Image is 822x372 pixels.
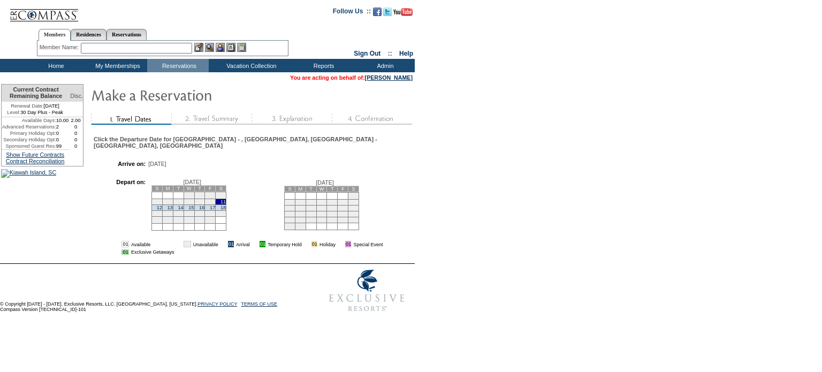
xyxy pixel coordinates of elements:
a: 15 [188,205,194,210]
img: b_edit.gif [194,43,203,52]
td: W [184,185,194,191]
a: Sign Out [354,50,380,57]
td: 21 [173,210,184,216]
img: step3_state1.gif [252,113,332,125]
td: Home [24,59,86,72]
td: Temporary Hold [268,241,302,247]
img: Impersonate [216,43,225,52]
td: 22 [184,210,194,216]
td: 9 [194,199,205,204]
td: 24 [205,210,216,216]
td: Depart on: [99,179,146,233]
td: 0 [56,136,69,143]
td: 01 [260,241,265,247]
a: Members [39,29,71,41]
td: My Memberships [86,59,147,72]
td: 31 [295,223,306,230]
td: 0 [68,124,83,130]
td: Exclusive Getaways [131,249,174,255]
a: PRIVACY POLICY [197,301,237,307]
td: F [338,186,348,192]
a: Follow us on Twitter [383,11,392,17]
td: 2 [194,192,205,199]
td: 6 [327,199,338,205]
td: T [306,186,316,192]
a: Show Future Contracts [6,151,64,158]
td: Arrive on: [99,161,146,167]
td: 01 [311,241,317,247]
td: Admin [353,59,415,72]
td: Available Days: [2,117,56,124]
td: 14 [338,205,348,211]
img: i.gif [304,241,309,247]
td: 10 [205,199,216,204]
td: Special Event [353,241,383,247]
img: View [205,43,214,52]
a: Residences [71,29,106,40]
td: 25 [306,217,316,223]
td: S [216,185,226,191]
td: Current Contract Remaining Balance [2,85,68,102]
td: T [194,185,205,191]
td: Reports [292,59,353,72]
img: step4_state1.gif [332,113,412,125]
td: 18 [306,211,316,217]
img: b_calculator.gif [237,43,246,52]
a: Subscribe to our YouTube Channel [393,11,413,17]
td: 16 [285,211,295,217]
td: 27 [327,217,338,223]
td: 17 [295,211,306,217]
a: 12 [157,205,162,210]
span: [DATE] [148,161,166,167]
td: 13 [327,205,338,211]
img: Kiawah Island, SC [1,169,56,178]
td: 25 [216,210,226,216]
td: 30 [285,223,295,230]
img: Follow us on Twitter [383,7,392,16]
img: step2_state1.gif [171,113,252,125]
td: 19 [316,211,327,217]
span: [DATE] [183,179,201,185]
td: 23 [194,210,205,216]
td: 29 [348,217,359,223]
a: 13 [168,205,173,210]
img: step1_state2.gif [91,113,171,125]
td: 22 [348,211,359,217]
td: 6 [163,199,173,204]
td: 99 [56,143,69,149]
span: Disc. [70,93,83,99]
td: W [316,186,327,192]
td: S [348,186,359,192]
td: Reservations [147,59,209,72]
img: Make Reservation [91,84,305,105]
td: Arrival [236,241,250,247]
td: F [205,185,216,191]
td: 01 [228,241,234,247]
td: 10 [295,205,306,211]
td: 4 [306,199,316,205]
span: Level: [7,109,20,116]
td: 2 [56,124,69,130]
td: 0 [68,136,83,143]
td: 1 [184,192,194,199]
td: 01 [121,241,128,247]
td: 10.00 [56,117,69,124]
a: 16 [199,205,204,210]
td: Follow Us :: [333,6,371,19]
a: [PERSON_NAME] [365,74,413,81]
td: [DATE] [2,102,68,109]
td: 23 [285,217,295,223]
td: Vacation Collection [209,59,292,72]
span: [DATE] [316,179,334,186]
a: TERMS OF USE [241,301,278,307]
a: 17 [210,205,215,210]
td: 9 [285,205,295,211]
td: 8 [348,199,359,205]
td: 11 [216,199,226,204]
img: i.gif [176,241,181,247]
td: 2.00 [68,117,83,124]
td: 3 [205,192,216,199]
div: Click the Departure Date for [GEOGRAPHIC_DATA] - , [GEOGRAPHIC_DATA], [GEOGRAPHIC_DATA] - [GEOGRA... [94,136,411,149]
td: Available [131,241,174,247]
td: M [163,185,173,191]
